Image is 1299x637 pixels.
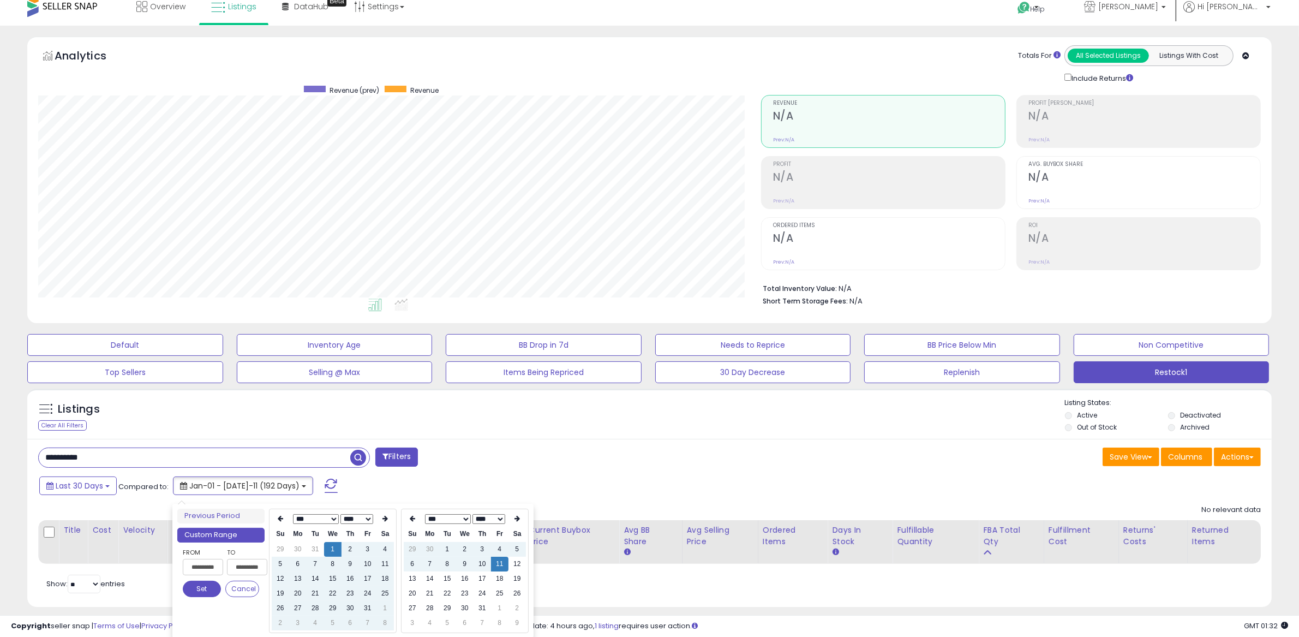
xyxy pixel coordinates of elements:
th: Tu [439,527,456,541]
div: FBA Total Qty [983,525,1039,547]
td: 23 [342,586,359,601]
th: Tu [307,527,324,541]
td: 31 [359,601,376,616]
td: 3 [289,616,307,630]
label: Active [1077,410,1097,420]
h5: Analytics [55,48,128,66]
button: Cancel [225,581,259,597]
td: 27 [289,601,307,616]
i: Get Help [1017,1,1031,15]
td: 13 [404,571,421,586]
span: [PERSON_NAME] [1098,1,1158,12]
small: Avg BB Share. [624,547,630,557]
span: N/A [849,296,863,306]
span: Avg. Buybox Share [1028,162,1260,168]
button: BB Price Below Min [864,334,1060,356]
td: 10 [359,557,376,571]
button: BB Drop in 7d [446,334,642,356]
td: 28 [421,601,439,616]
button: Jan-01 - [DATE]-11 (192 Days) [173,477,313,495]
td: 20 [404,586,421,601]
div: Velocity [123,525,163,536]
td: 2 [342,542,359,557]
td: 4 [307,616,324,630]
th: Sa [508,527,526,541]
td: 16 [342,571,359,586]
span: 2025-08-11 01:32 GMT [1244,621,1288,631]
td: 2 [272,616,289,630]
td: 24 [359,586,376,601]
td: 7 [359,616,376,630]
div: Days In Stock [832,525,888,547]
td: 15 [439,571,456,586]
td: 2 [508,601,526,616]
th: Mo [289,527,307,541]
td: 30 [289,542,307,557]
button: Save View [1103,448,1159,466]
td: 27 [404,601,421,616]
td: 25 [491,586,508,601]
span: ROI [1028,223,1260,229]
button: Needs to Reprice [655,334,851,356]
span: Revenue [773,100,1005,106]
label: To [227,547,259,558]
td: 3 [359,542,376,557]
td: 4 [376,542,394,557]
td: 26 [508,586,526,601]
div: Title [63,525,83,536]
div: Include Returns [1056,72,1146,84]
th: Sa [376,527,394,541]
td: 21 [421,586,439,601]
td: 3 [404,616,421,630]
span: Columns [1168,451,1202,462]
td: 10 [474,557,491,571]
td: 5 [508,542,526,557]
div: Totals For [1018,51,1061,61]
button: Filters [375,448,418,467]
span: Ordered Items [773,223,1005,229]
td: 1 [491,601,508,616]
td: 23 [456,586,474,601]
label: Deactivated [1180,410,1221,420]
label: From [183,547,221,558]
td: 8 [439,557,456,571]
td: 30 [456,601,474,616]
small: Prev: N/A [773,198,794,204]
td: 21 [307,586,324,601]
td: 14 [421,571,439,586]
button: Inventory Age [237,334,433,356]
b: Total Inventory Value: [763,284,837,293]
button: 30 Day Decrease [655,361,851,383]
div: Fulfillable Quantity [897,525,974,547]
h2: N/A [773,171,1005,186]
small: Prev: N/A [1028,259,1050,265]
td: 29 [272,542,289,557]
div: No relevant data [1201,505,1261,515]
td: 19 [272,586,289,601]
td: 17 [474,571,491,586]
div: Last InventoryLab Update: 4 hours ago, requires user action. [458,621,1288,632]
span: Last 30 Days [56,480,103,491]
li: N/A [763,281,1253,294]
small: Prev: N/A [1028,136,1050,143]
td: 17 [359,571,376,586]
td: 3 [474,542,491,557]
button: Last 30 Days [39,477,117,495]
td: 22 [439,586,456,601]
span: Show: entries [46,579,125,589]
td: 6 [456,616,474,630]
b: Short Term Storage Fees: [763,296,848,306]
th: We [456,527,474,541]
button: Columns [1161,448,1212,466]
a: Terms of Use [93,621,140,631]
td: 9 [342,557,359,571]
td: 19 [508,571,526,586]
td: 5 [272,557,289,571]
span: Jan-01 - [DATE]-11 (192 Days) [189,480,300,491]
td: 11 [491,557,508,571]
td: 1 [376,601,394,616]
a: 1 listing [595,621,619,631]
td: 5 [439,616,456,630]
th: Su [404,527,421,541]
span: Overview [150,1,185,12]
